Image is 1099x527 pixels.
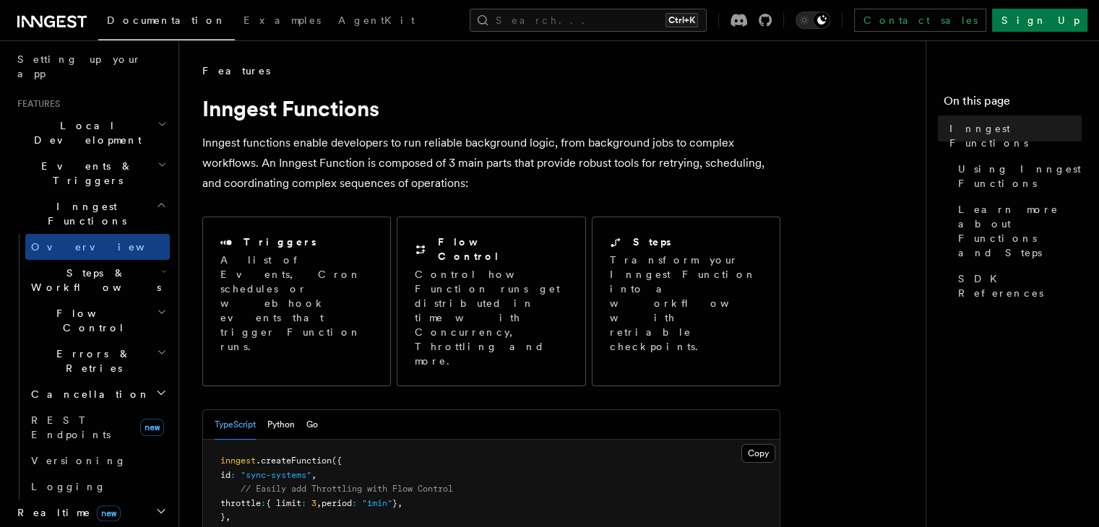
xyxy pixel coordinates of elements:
span: { limit [266,498,301,508]
span: } [220,512,225,522]
span: period [322,498,352,508]
span: Learn more about Functions and Steps [958,202,1082,260]
h1: Inngest Functions [202,95,780,121]
span: // Easily add Throttling with Flow Control [241,484,453,494]
span: : [352,498,357,508]
button: Copy [741,444,775,463]
p: Control how Function runs get distributed in time with Concurrency, Throttling and more. [415,267,567,368]
h2: Flow Control [438,235,567,263]
a: Overview [25,234,170,260]
button: Steps & Workflows [25,260,170,300]
button: TypeScript [215,410,256,440]
span: Logging [31,481,106,492]
span: Versioning [31,455,126,466]
span: : [301,498,306,508]
a: REST Endpointsnew [25,407,170,448]
span: "sync-systems" [241,470,311,480]
span: , [225,512,230,522]
h4: On this page [944,92,1082,116]
a: TriggersA list of Events, Cron schedules or webhook events that trigger Function runs. [202,217,391,386]
a: Using Inngest Functions [952,156,1082,196]
a: Setting up your app [12,46,170,87]
span: Inngest Functions [949,121,1082,150]
span: , [311,470,316,480]
button: Local Development [12,113,170,153]
span: Steps & Workflows [25,266,161,295]
span: , [316,498,322,508]
span: Cancellation [25,387,150,401]
span: new [140,419,164,436]
button: Go [306,410,318,440]
a: AgentKit [329,4,423,39]
h2: Triggers [243,235,316,249]
span: Documentation [107,14,226,26]
button: Flow Control [25,300,170,341]
a: Versioning [25,448,170,474]
a: Examples [235,4,329,39]
span: AgentKit [338,14,415,26]
span: Features [12,98,60,110]
a: SDK References [952,266,1082,306]
span: , [397,498,402,508]
span: inngest [220,456,256,466]
span: Setting up your app [17,53,142,79]
span: } [392,498,397,508]
span: SDK References [958,271,1082,300]
span: Using Inngest Functions [958,162,1082,191]
a: Learn more about Functions and Steps [952,196,1082,266]
p: Inngest functions enable developers to run reliable background logic, from background jobs to com... [202,133,780,193]
a: Inngest Functions [944,116,1082,156]
button: Errors & Retries [25,341,170,381]
span: Inngest Functions [12,199,156,228]
span: .createFunction [256,456,332,466]
a: Documentation [98,4,235,40]
button: Realtimenew [12,500,170,526]
button: Toggle dark mode [796,12,830,29]
button: Search...Ctrl+K [470,9,707,32]
a: Logging [25,474,170,500]
kbd: Ctrl+K [665,13,698,27]
span: 3 [311,498,316,508]
a: Flow ControlControl how Function runs get distributed in time with Concurrency, Throttling and more. [397,217,585,386]
span: Errors & Retries [25,347,157,375]
a: StepsTransform your Inngest Function into a workflow with retriable checkpoints. [592,217,780,386]
span: REST Endpoints [31,414,111,440]
span: id [220,470,230,480]
p: Transform your Inngest Function into a workflow with retriable checkpoints. [610,253,764,354]
a: Sign Up [992,9,1087,32]
a: Contact sales [854,9,986,32]
p: A list of Events, Cron schedules or webhook events that trigger Function runs. [220,253,373,354]
span: "1min" [362,498,392,508]
span: Local Development [12,118,158,147]
span: throttle [220,498,261,508]
span: ({ [332,456,342,466]
h2: Steps [633,235,671,249]
button: Inngest Functions [12,193,170,234]
div: Inngest Functions [12,234,170,500]
span: new [97,505,121,521]
span: Realtime [12,505,121,520]
span: Flow Control [25,306,157,335]
button: Python [267,410,295,440]
span: Examples [243,14,321,26]
span: : [230,470,236,480]
span: Overview [31,241,180,253]
span: Events & Triggers [12,159,158,188]
span: Features [202,64,270,78]
button: Cancellation [25,381,170,407]
span: : [261,498,266,508]
button: Events & Triggers [12,153,170,193]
